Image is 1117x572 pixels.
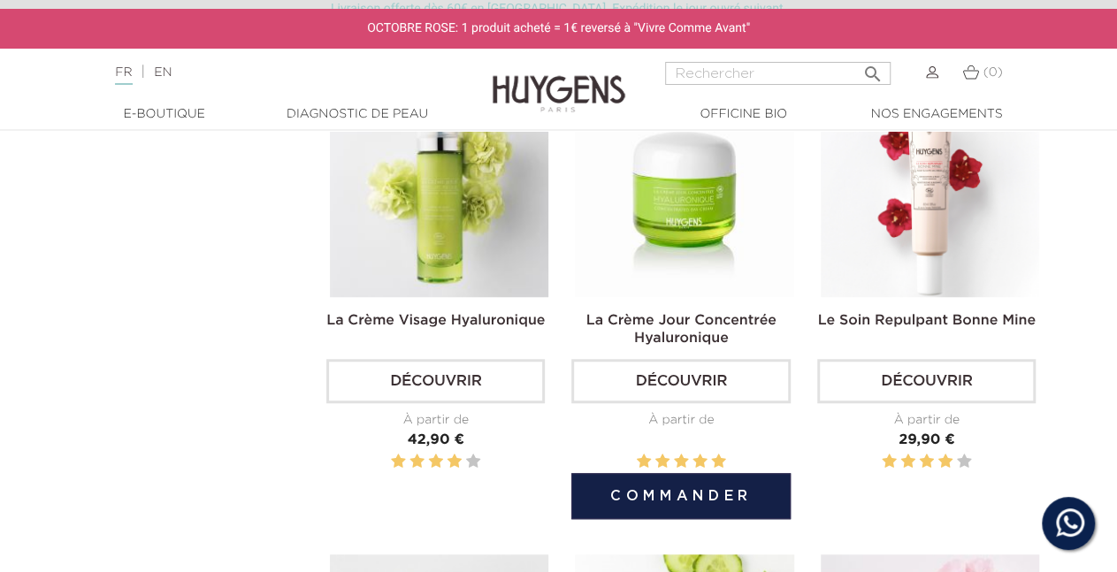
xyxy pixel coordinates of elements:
[711,451,725,473] label: 5
[983,66,1003,79] span: (0)
[899,433,955,447] span: 29,90 €
[957,451,971,473] label: 5
[848,105,1025,124] a: Nos engagements
[857,57,889,80] button: 
[817,359,1036,403] a: Découvrir
[330,79,548,297] img: La Crème Visage Hyaluronique
[817,411,1036,430] div: À partir de
[571,411,790,430] div: À partir de
[466,451,480,473] label: 5
[571,359,790,403] a: Découvrir
[409,451,424,473] label: 2
[586,314,777,346] a: La Crème Jour Concentrée Hyaluronique
[637,451,651,473] label: 1
[115,66,132,85] a: FR
[154,66,172,79] a: EN
[692,451,707,473] label: 4
[326,314,545,328] a: La Crème Visage Hyaluronique
[391,451,405,473] label: 1
[571,473,790,519] button: Commander
[429,451,443,473] label: 3
[493,47,625,115] img: Huygens
[655,451,669,473] label: 2
[408,433,464,447] span: 42,90 €
[920,451,934,473] label: 3
[106,62,452,83] div: |
[882,451,896,473] label: 1
[938,451,953,473] label: 4
[821,79,1039,297] img: Le Soin Repulpant Bonne Mine
[269,105,446,124] a: Diagnostic de peau
[76,105,253,124] a: E-Boutique
[862,58,884,80] i: 
[900,451,914,473] label: 2
[655,105,832,124] a: Officine Bio
[674,451,688,473] label: 3
[818,314,1036,328] a: Le Soin Repulpant Bonne Mine
[665,62,891,85] input: Rechercher
[448,451,462,473] label: 4
[326,411,545,430] div: À partir de
[326,359,545,403] a: Découvrir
